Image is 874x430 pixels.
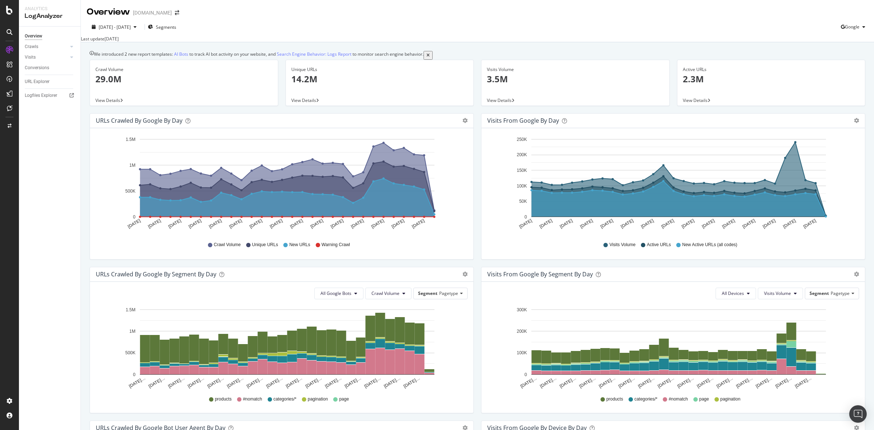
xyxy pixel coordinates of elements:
span: New URLs [289,242,310,248]
text: 200K [517,152,527,157]
a: Crawls [25,43,68,51]
div: Open Intercom Messenger [849,405,867,423]
a: URL Explorer [25,78,75,86]
text: [DATE] [147,218,162,229]
svg: A chart. [96,305,464,390]
span: Segments [156,24,176,30]
div: gear [854,272,859,277]
text: 500K [125,188,135,193]
span: categories/* [634,396,657,402]
span: Visits Volume [764,290,791,296]
p: 29.0M [95,73,272,85]
span: View Details [487,97,512,103]
span: pagination [308,396,328,402]
text: [DATE] [518,218,533,229]
text: [DATE] [330,218,345,229]
a: Search Engine Behavior: Logs Report [277,51,351,57]
text: 1M [129,162,135,167]
button: All Google Bots [314,288,363,299]
text: 1.5M [126,137,135,142]
text: [DATE] [660,218,675,229]
span: View Details [683,97,708,103]
text: [DATE] [310,218,324,229]
div: gear [854,118,859,123]
div: LogAnalyzer [25,12,75,20]
span: page [339,396,349,402]
button: Visits Volume [758,288,803,299]
div: Visits from Google By Segment By Day [487,271,593,278]
div: Unique URLs [291,66,468,73]
div: Active URLs [683,66,860,73]
span: Crawl Volume [371,290,399,296]
text: 1M [129,329,135,334]
div: gear [462,118,468,123]
text: [DATE] [762,218,776,229]
button: Google [841,21,868,33]
span: #nomatch [243,396,262,402]
div: URL Explorer [25,78,50,86]
div: Visits Volume [487,66,664,73]
span: [DATE] - [DATE] [99,24,131,30]
text: [DATE] [127,218,141,229]
text: [DATE] [539,218,553,229]
text: [DATE] [741,218,756,229]
div: [DATE] [105,36,119,42]
a: Overview [25,32,75,40]
div: Last update [81,36,119,42]
text: [DATE] [188,218,202,229]
span: categories/* [273,396,296,402]
span: Pagetype [439,290,458,296]
svg: A chart. [96,134,464,235]
div: Conversions [25,64,49,72]
text: [DATE] [269,218,283,229]
span: Active URLs [647,242,671,248]
div: [DOMAIN_NAME] [133,9,172,16]
a: Conversions [25,64,75,72]
text: 0 [524,372,527,377]
p: 14.2M [291,73,468,85]
text: 150K [517,167,527,173]
text: [DATE] [782,218,797,229]
span: All Devices [722,290,744,296]
div: Analytics [25,6,75,12]
text: [DATE] [620,218,634,229]
span: products [606,396,623,402]
div: Visits from Google by day [487,117,559,124]
svg: A chart. [487,305,855,390]
text: [DATE] [168,218,182,229]
a: Visits [25,54,68,61]
span: View Details [95,97,120,103]
text: [DATE] [208,218,223,229]
text: [DATE] [411,218,426,229]
text: [DATE] [701,218,716,229]
text: [DATE] [640,218,655,229]
text: 100K [517,350,527,355]
div: Overview [87,6,130,18]
span: Visits Volume [609,242,635,248]
span: #nomatch [669,396,688,402]
p: 2.3M [683,73,860,85]
span: pagination [720,396,740,402]
span: Google [845,24,859,30]
span: page [699,396,709,402]
div: Crawl Volume [95,66,272,73]
div: Overview [25,32,42,40]
text: 100K [517,183,527,188]
a: Logfiles Explorer [25,92,75,99]
button: [DATE] - [DATE] [87,24,142,31]
svg: A chart. [487,134,855,235]
text: [DATE] [249,218,263,229]
span: Warning Crawl [322,242,350,248]
div: info banner [90,51,865,59]
button: Crawl Volume [365,288,412,299]
div: URLs Crawled by Google by day [96,117,182,124]
span: All Google Bots [320,290,351,296]
p: 3.5M [487,73,664,85]
text: 500K [125,350,135,355]
text: [DATE] [370,218,385,229]
div: Visits [25,54,36,61]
